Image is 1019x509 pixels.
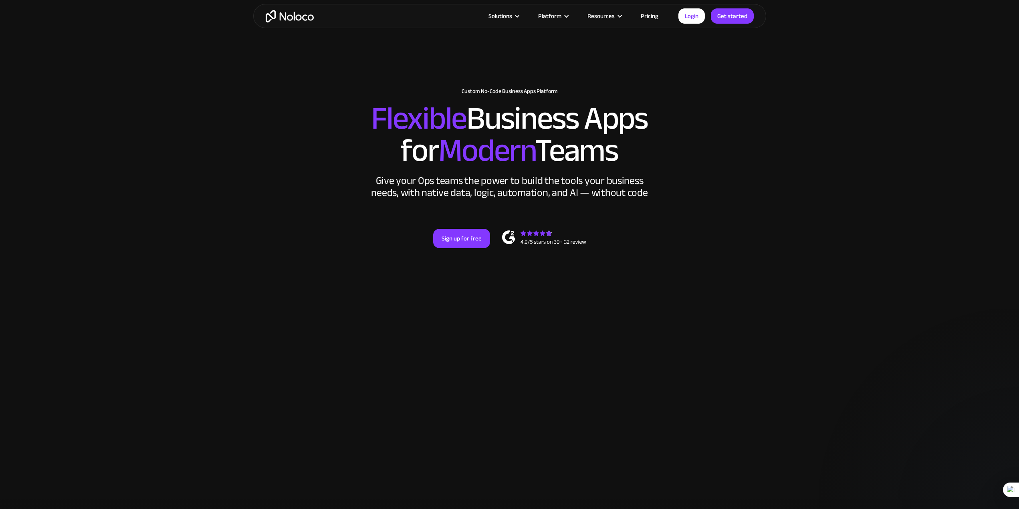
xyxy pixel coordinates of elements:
div: Give your Ops teams the power to build the tools your business needs, with native data, logic, au... [369,175,650,199]
a: Sign up for free [433,229,490,248]
a: Pricing [631,11,668,21]
span: Modern [438,121,535,180]
a: home [266,10,314,22]
div: Solutions [478,11,528,21]
a: Login [678,8,705,24]
div: Resources [577,11,631,21]
div: Platform [538,11,561,21]
div: Solutions [488,11,512,21]
div: Platform [528,11,577,21]
span: Flexible [371,89,466,148]
div: Resources [587,11,615,21]
a: Get started [711,8,754,24]
h1: Custom No-Code Business Apps Platform [261,88,758,95]
h2: Business Apps for Teams [261,103,758,167]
